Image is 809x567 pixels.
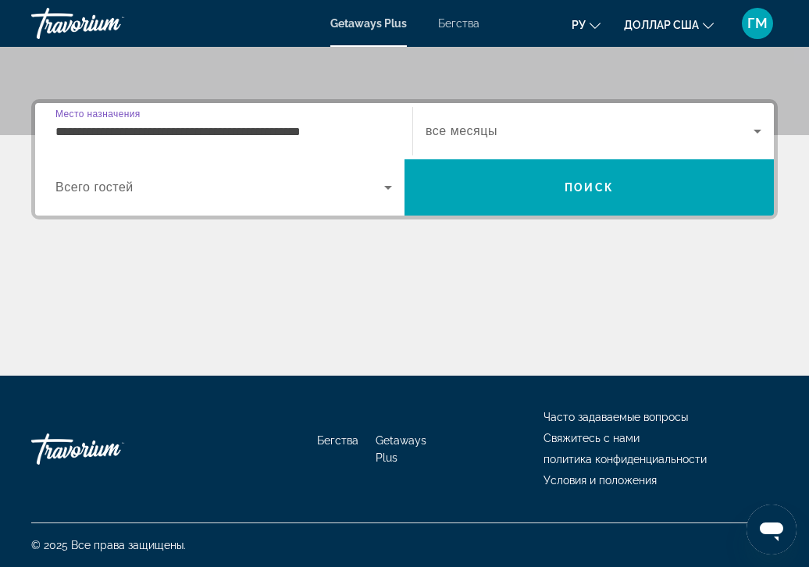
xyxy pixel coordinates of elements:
a: Бегства [438,17,479,30]
a: Getaways Plus [376,434,426,464]
a: Условия и положения [543,474,657,487]
a: Часто задаваемые вопросы [543,411,688,423]
font: доллар США [624,19,699,31]
button: Изменить язык [572,13,601,36]
font: © 2025 Все права защищены. [31,539,186,551]
button: Изменить валюту [624,13,714,36]
iframe: Кнопка запуска окна обмена сообщениями [747,505,797,555]
button: Меню пользователя [737,7,778,40]
font: ру [572,19,586,31]
font: ГМ [747,15,768,31]
a: Иди домой [31,426,187,472]
a: Getaways Plus [330,17,407,30]
a: политика конфиденциальности [543,453,707,465]
a: Свяжитесь с нами [543,432,640,444]
a: Травориум [31,3,187,44]
div: Виджет поиска [35,103,774,216]
font: Поиск [565,181,614,194]
font: Всего гостей [55,180,134,194]
a: Бегства [317,434,358,447]
button: Поиск [404,159,774,216]
input: Выберите пункт назначения [55,123,392,141]
font: Место назначения [55,109,141,119]
font: все месяцы [426,124,497,137]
